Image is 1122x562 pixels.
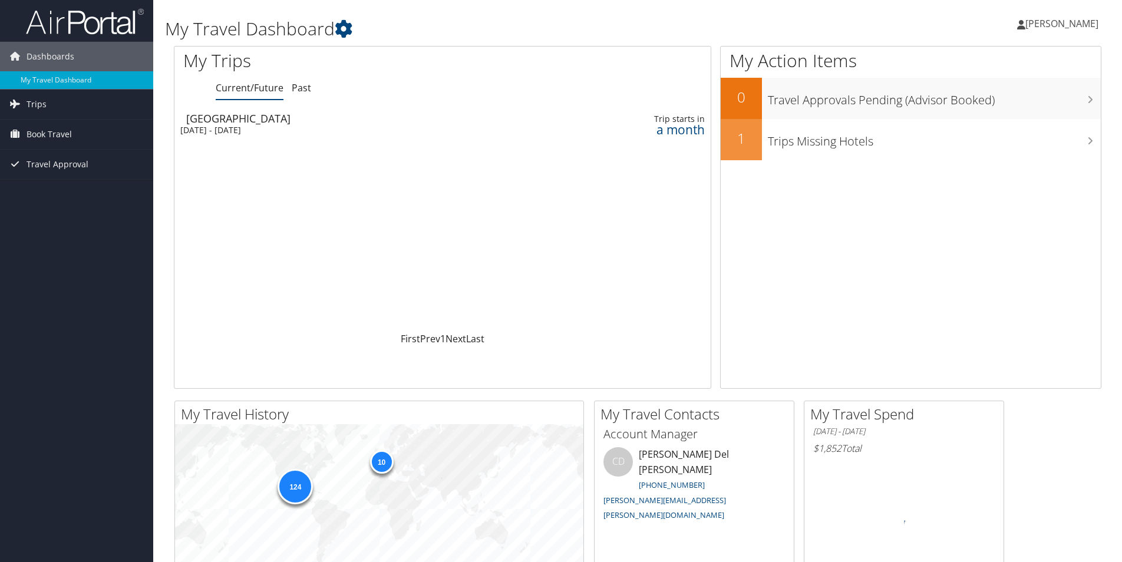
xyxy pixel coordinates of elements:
[181,404,583,424] h2: My Travel History
[180,125,513,135] div: [DATE] - [DATE]
[26,8,144,35] img: airportal-logo.png
[27,120,72,149] span: Book Travel
[721,128,762,148] h2: 1
[721,87,762,107] h2: 0
[768,127,1101,150] h3: Trips Missing Hotels
[603,447,633,477] div: CD
[585,114,705,124] div: Trip starts in
[440,332,445,345] a: 1
[603,495,726,521] a: [PERSON_NAME][EMAIL_ADDRESS][PERSON_NAME][DOMAIN_NAME]
[598,447,791,525] li: [PERSON_NAME] Del [PERSON_NAME]
[1017,6,1110,41] a: [PERSON_NAME]
[600,404,794,424] h2: My Travel Contacts
[369,450,393,474] div: 10
[420,332,440,345] a: Prev
[216,81,283,94] a: Current/Future
[27,90,47,119] span: Trips
[292,81,311,94] a: Past
[768,86,1101,108] h3: Travel Approvals Pending (Advisor Booked)
[186,113,519,124] div: [GEOGRAPHIC_DATA]
[445,332,466,345] a: Next
[813,426,995,437] h6: [DATE] - [DATE]
[813,442,995,455] h6: Total
[466,332,484,345] a: Last
[401,332,420,345] a: First
[810,404,1004,424] h2: My Travel Spend
[721,48,1101,73] h1: My Action Items
[27,150,88,179] span: Travel Approval
[721,119,1101,160] a: 1Trips Missing Hotels
[813,442,841,455] span: $1,852
[603,426,785,442] h3: Account Manager
[278,469,313,504] div: 124
[721,78,1101,119] a: 0Travel Approvals Pending (Advisor Booked)
[165,16,795,41] h1: My Travel Dashboard
[183,48,478,73] h1: My Trips
[585,124,705,135] div: a month
[639,480,705,490] a: [PHONE_NUMBER]
[1025,17,1098,30] span: [PERSON_NAME]
[27,42,74,71] span: Dashboards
